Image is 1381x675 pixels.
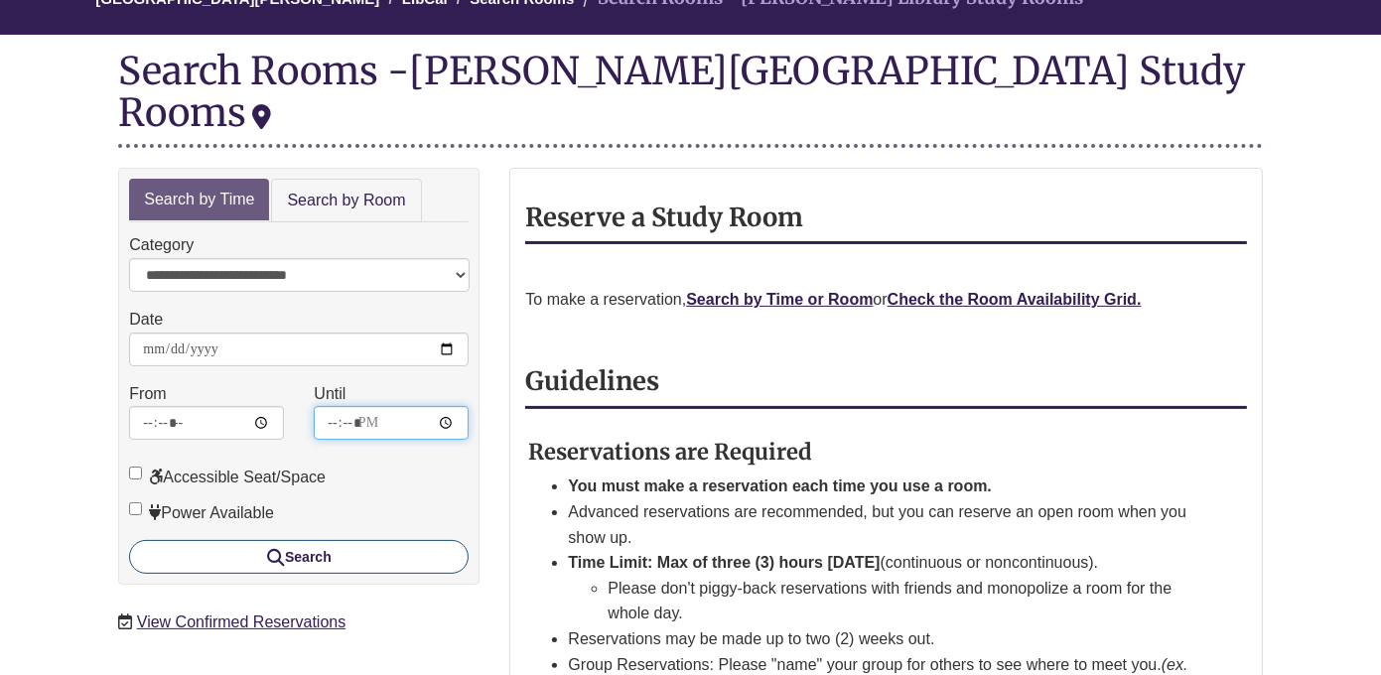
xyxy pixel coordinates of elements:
[525,287,1246,313] p: To make a reservation, or
[568,499,1198,550] li: Advanced reservations are recommended, but you can reserve an open room when you show up.
[568,550,1198,626] li: (continuous or noncontinuous).
[118,47,1245,136] div: [PERSON_NAME][GEOGRAPHIC_DATA] Study Rooms
[568,477,992,494] strong: You must make a reservation each time you use a room.
[129,502,142,515] input: Power Available
[525,365,659,397] strong: Guidelines
[271,179,421,223] a: Search by Room
[568,626,1198,652] li: Reservations may be made up to two (2) weeks out.
[528,438,812,466] strong: Reservations are Required
[686,291,873,308] a: Search by Time or Room
[129,232,194,258] label: Category
[129,179,269,221] a: Search by Time
[129,381,166,407] label: From
[888,291,1142,308] a: Check the Room Availability Grid.
[314,381,345,407] label: Until
[129,500,274,526] label: Power Available
[608,576,1198,626] li: Please don't piggy-back reservations with friends and monopolize a room for the whole day.
[129,467,142,479] input: Accessible Seat/Space
[525,202,803,233] strong: Reserve a Study Room
[129,465,326,490] label: Accessible Seat/Space
[129,307,163,333] label: Date
[129,540,469,574] button: Search
[118,50,1262,147] div: Search Rooms -
[137,613,345,630] a: View Confirmed Reservations
[568,554,880,571] strong: Time Limit: Max of three (3) hours [DATE]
